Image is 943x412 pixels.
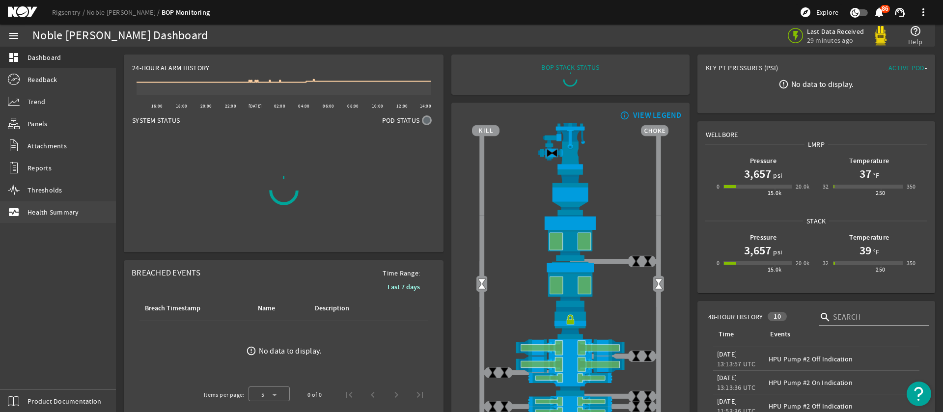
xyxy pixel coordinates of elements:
[653,278,665,290] img: Valve2Open.png
[871,170,880,180] span: °F
[32,31,208,41] div: Noble [PERSON_NAME] Dashboard
[778,79,789,89] mat-icon: error_outline
[472,339,668,356] img: ShearRamOpen.png
[28,185,62,195] span: Thresholds
[52,8,86,17] a: Rigsentry
[8,30,20,42] mat-icon: menu
[874,7,884,18] button: 86
[770,329,790,340] div: Events
[642,390,654,402] img: ValveClose.png
[708,312,763,322] span: 48-Hour History
[744,243,771,258] h1: 3,657
[630,350,642,362] img: ValveClose.png
[925,63,927,72] span: -
[86,8,162,17] a: Noble [PERSON_NAME]
[388,282,420,292] b: Last 7 days
[642,350,654,362] img: ValveClose.png
[769,378,915,387] div: HPU Pump #2 On Indication
[8,52,20,63] mat-icon: dashboard
[849,233,889,242] b: Temperature
[888,63,925,72] span: Active Pod
[541,62,599,72] div: BOP STACK STATUS
[487,367,499,379] img: ValveClose.png
[908,37,922,47] span: Help
[907,382,931,406] button: Open Resource Center
[706,63,816,77] div: Key PT Pressures (PSI)
[28,75,57,84] span: Readback
[472,356,668,373] img: ShearRamOpen.png
[315,303,349,314] div: Description
[472,307,668,339] img: RiserConnectorLock.png
[907,258,916,268] div: 350
[347,103,359,109] text: 08:00
[472,373,668,383] img: PipeRamOpen.png
[910,25,921,37] mat-icon: help_outline
[499,367,510,379] img: ValveClose.png
[860,166,871,182] h1: 37
[871,26,890,46] img: Yellowpod.svg
[618,111,630,119] mat-icon: info_outline
[717,329,757,340] div: Time
[132,115,180,125] span: System Status
[8,206,20,218] mat-icon: monitor_heart
[472,383,668,396] img: BopBodyShearBottom.png
[372,103,383,109] text: 10:00
[823,182,829,192] div: 32
[28,207,79,217] span: Health Summary
[151,103,163,109] text: 16:00
[472,169,668,215] img: FlexJoint.png
[313,303,384,314] div: Description
[876,188,885,198] div: 250
[768,265,782,275] div: 15.0k
[719,329,734,340] div: Time
[769,329,912,340] div: Events
[642,255,654,267] img: ValveClose.png
[225,103,236,109] text: 22:00
[546,147,558,159] img: Valve2Close.png
[717,383,756,392] legacy-datetime-component: 13:13:36 UTC
[249,103,262,109] text: [DATE]
[750,233,777,242] b: Pressure
[132,63,209,73] span: 24-Hour Alarm History
[162,8,210,17] a: BOP Monitoring
[200,103,212,109] text: 20:00
[28,141,67,151] span: Attachments
[28,119,48,129] span: Panels
[375,268,428,278] span: Time Range:
[307,390,322,400] div: 0 of 0
[768,312,787,321] div: 10
[145,303,200,314] div: Breach Timestamp
[717,373,737,382] legacy-datetime-component: [DATE]
[750,156,777,165] b: Pressure
[860,243,871,258] h1: 39
[816,7,838,17] span: Explore
[717,182,720,192] div: 0
[396,103,408,109] text: 12:00
[796,258,810,268] div: 20.0k
[28,396,101,406] span: Product Documentation
[717,397,737,406] legacy-datetime-component: [DATE]
[176,103,187,109] text: 18:00
[873,6,885,18] mat-icon: notifications
[807,27,864,36] span: Last Data Received
[717,350,737,358] legacy-datetime-component: [DATE]
[633,110,682,120] div: VIEW LEGEND
[204,390,245,400] div: Items per page:
[382,115,420,125] span: Pod Status
[796,4,842,20] button: Explore
[819,311,831,323] i: search
[28,163,52,173] span: Reports
[258,303,275,314] div: Name
[803,216,829,226] span: Stack
[771,170,782,180] span: psi
[472,123,668,169] img: RiserAdapter.png
[630,390,642,402] img: ValveClose.png
[744,166,771,182] h1: 3,657
[791,79,854,89] div: No data to display.
[274,103,285,109] text: 02:00
[143,303,245,314] div: Breach Timestamp
[849,156,889,165] b: Temperature
[259,346,322,356] div: No data to display.
[823,258,829,268] div: 32
[323,103,334,109] text: 06:00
